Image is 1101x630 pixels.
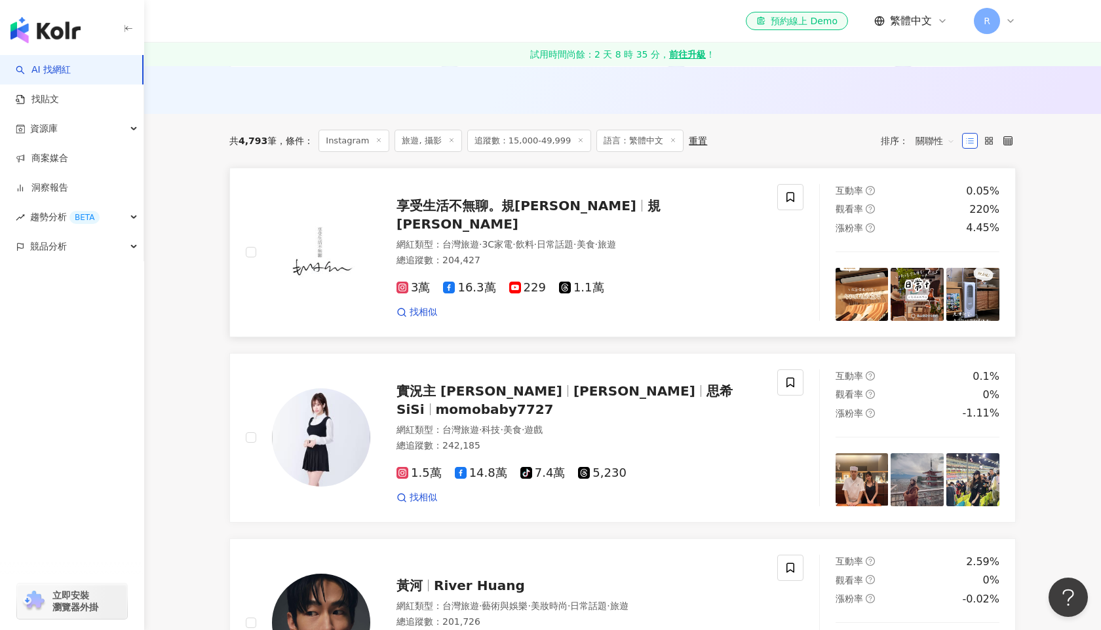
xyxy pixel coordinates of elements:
div: 總追蹤數 ： 242,185 [396,439,762,453]
span: question-circle [866,390,875,399]
div: 排序： [881,130,962,151]
span: 找相似 [410,306,437,319]
span: 科技 [482,424,500,435]
a: KOL Avatar享受生活不無聊。規[PERSON_NAME]規[PERSON_NAME]網紅類型：台灣旅遊·3C家電·飲料·日常話題·美食·旅遊總追蹤數：204,4273萬16.3萬2291... [229,168,1016,337]
span: 繁體中文 [890,14,932,28]
span: 找相似 [410,491,437,504]
span: 3C家電 [482,239,512,250]
div: 網紅類型 ： [396,424,762,437]
span: 關聯性 [916,130,955,151]
img: post-image [836,453,889,506]
span: 旅遊 [598,239,616,250]
span: · [512,239,515,250]
span: 美妝時尚 [531,601,568,611]
span: question-circle [866,409,875,418]
strong: 前往升級 [669,48,706,61]
span: · [479,424,482,435]
span: question-circle [866,223,875,232]
div: 預約線上 Demo [756,14,838,28]
a: 商案媒合 [16,152,68,165]
span: question-circle [866,204,875,213]
span: question-circle [866,186,875,195]
img: KOL Avatar [272,203,370,301]
span: 7.4萬 [520,466,566,480]
img: post-image [891,268,944,321]
span: question-circle [866,557,875,566]
span: 觀看率 [836,389,863,399]
span: 立即安裝 瀏覽器外掛 [52,589,98,613]
span: · [522,424,524,435]
a: 洞察報告 [16,181,68,195]
div: 4.45% [966,221,999,235]
span: 觀看率 [836,204,863,214]
span: 旅遊, 攝影 [395,130,461,152]
span: · [607,601,609,611]
span: 旅遊 [610,601,628,611]
span: 條件 ： [277,136,313,146]
span: 享受生活不無聊。規[PERSON_NAME] [396,198,636,213]
span: 互動率 [836,371,863,381]
span: 追蹤數：15,000-49,999 [467,130,592,152]
a: chrome extension立即安裝 瀏覽器外掛 [17,584,127,619]
span: 1.1萬 [559,281,604,295]
span: Instagram [319,130,389,152]
span: 思希 SiSi [396,383,733,417]
a: KOL Avatar實況主 [PERSON_NAME][PERSON_NAME]思希 SiSimomobaby7727網紅類型：台灣旅遊·科技·美食·遊戲總追蹤數：242,1851.5萬14.8... [229,353,1016,523]
div: 0% [983,573,999,587]
span: momobaby7727 [436,401,554,417]
span: · [528,601,530,611]
span: 藝術與娛樂 [482,601,528,611]
span: 日常話題 [570,601,607,611]
span: 5,230 [578,466,627,480]
span: 觀看率 [836,575,863,585]
img: post-image [946,268,999,321]
span: 語言：繁體中文 [596,130,684,152]
span: question-circle [866,594,875,603]
span: 3萬 [396,281,430,295]
span: 台灣旅遊 [442,239,479,250]
div: 2.59% [966,555,999,569]
span: 競品分析 [30,232,67,261]
span: 日常話題 [537,239,573,250]
img: chrome extension [21,591,47,612]
span: 16.3萬 [443,281,495,295]
span: 互動率 [836,556,863,566]
span: 台灣旅遊 [442,601,479,611]
img: post-image [946,453,999,506]
span: [PERSON_NAME] [573,383,695,399]
div: 總追蹤數 ： 201,726 [396,616,762,629]
div: BETA [69,211,100,224]
span: · [534,239,537,250]
a: searchAI 找網紅 [16,64,71,77]
span: River Huang [434,578,525,593]
span: 美食 [577,239,595,250]
span: 14.8萬 [455,466,507,480]
span: 4,793 [239,136,267,146]
a: 找相似 [396,491,437,504]
span: 互動率 [836,185,863,196]
span: · [479,601,482,611]
span: · [573,239,576,250]
span: 1.5萬 [396,466,442,480]
a: 找貼文 [16,93,59,106]
span: 229 [509,281,546,295]
div: 網紅類型 ： [396,600,762,613]
span: 台灣旅遊 [442,424,479,435]
span: · [568,601,570,611]
a: 試用時間尚餘：2 天 8 時 35 分，前往升級！ [144,43,1101,66]
span: 漲粉率 [836,408,863,418]
img: logo [10,17,81,43]
div: 220% [969,202,999,217]
span: 美食 [503,424,522,435]
span: 漲粉率 [836,223,863,233]
img: post-image [891,453,944,506]
div: -1.11% [962,406,999,420]
span: question-circle [866,371,875,380]
span: 規[PERSON_NAME] [396,198,661,232]
div: 重置 [689,136,707,146]
span: rise [16,213,25,222]
span: 黃河 [396,578,423,593]
a: 預約線上 Demo [746,12,848,30]
div: 0% [983,388,999,402]
div: 總追蹤數 ： 204,427 [396,254,762,267]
